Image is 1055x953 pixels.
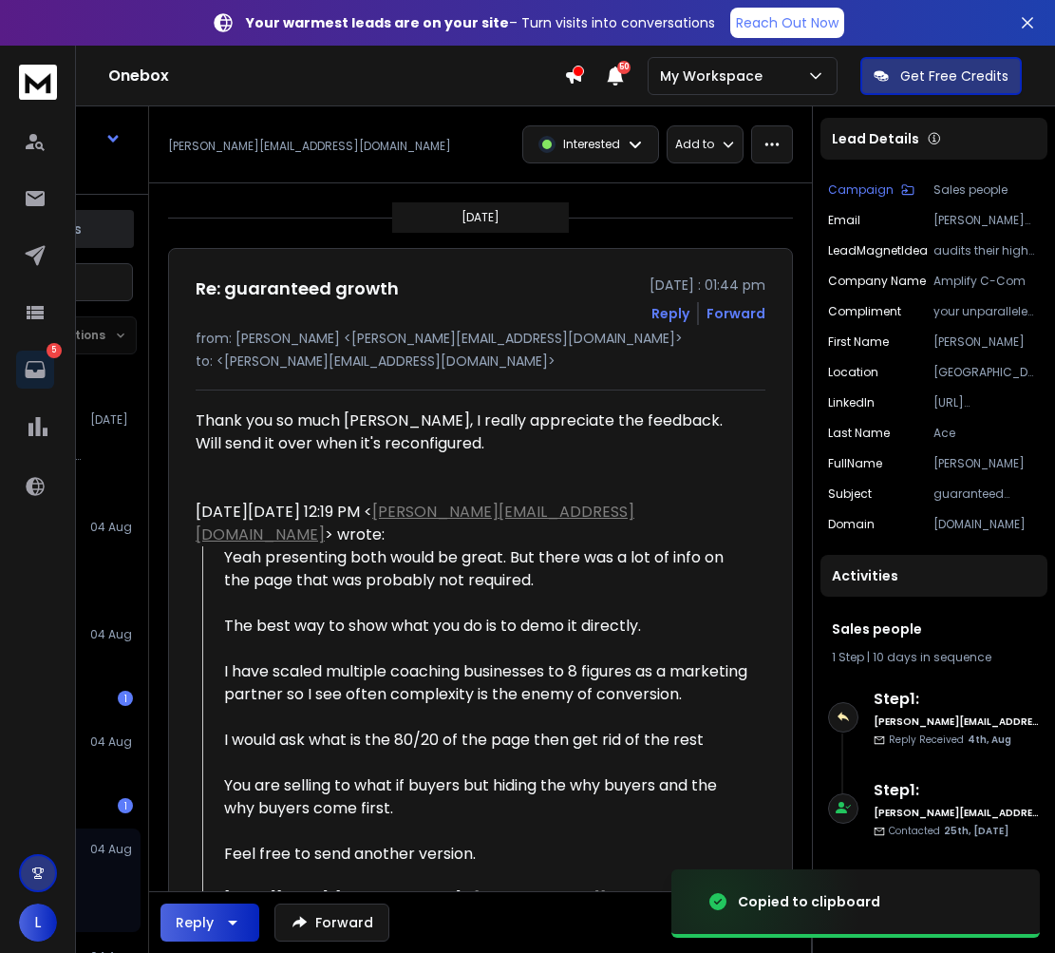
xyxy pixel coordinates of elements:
[933,365,1040,380] p: [GEOGRAPHIC_DATA], [GEOGRAPHIC_DATA], [GEOGRAPHIC_DATA]
[828,213,860,228] p: Email
[820,555,1047,597] div: Activities
[224,774,750,820] div: You are selling to what if buyers but hiding the why buyers and the why buyers come first.
[90,627,133,642] p: 04 Aug
[176,913,214,932] div: Reply
[860,57,1022,95] button: Get Free Credits
[675,137,714,152] p: Add to
[832,129,919,148] p: Lead Details
[246,13,715,32] p: – Turn visits into conversations
[828,486,872,502] p: subject
[90,734,133,750] p: 04 Aug
[828,182,894,198] p: Campaign
[933,395,1040,410] p: [URL][DOMAIN_NAME]
[889,733,1011,747] p: Reply Received
[736,13,838,32] p: Reach Out Now
[873,649,991,665] span: 10 days in sequence
[828,517,875,532] p: domain
[16,351,54,389] a: 5
[660,67,770,86] p: My Workspace
[900,67,1008,86] p: Get Free Credits
[168,139,451,154] p: [PERSON_NAME][EMAIL_ADDRESS][DOMAIN_NAME]
[828,365,878,380] p: location
[196,329,765,348] p: from: [PERSON_NAME] <[PERSON_NAME][EMAIL_ADDRESS][DOMAIN_NAME]>
[828,274,926,289] p: Company Name
[563,137,620,152] p: Interested
[90,842,133,857] p: 04 Aug
[933,182,1040,198] p: Sales people
[19,65,57,100] img: logo
[196,501,634,545] a: [PERSON_NAME][EMAIL_ADDRESS][DOMAIN_NAME]
[19,904,57,942] button: L
[874,806,1040,820] h6: [PERSON_NAME][EMAIL_ADDRESS][DOMAIN_NAME]
[933,486,1040,502] p: guaranteed growth
[933,213,1040,228] p: [PERSON_NAME][EMAIL_ADDRESS][DOMAIN_NAME]
[832,619,1036,639] h1: Sales people
[933,243,1040,258] p: audits their high-ticket offer and sales journey, pinpointing where to unlock significant profit ...
[160,904,259,942] button: Reply
[933,304,1040,319] p: your unparalleled commitment to client results, backed by such a powerful guarantee, is truly rem...
[196,352,765,371] p: to: <[PERSON_NAME][EMAIL_ADDRESS][DOMAIN_NAME]>
[828,426,890,441] p: Last Name
[944,824,1008,838] span: 25th, [DATE]
[933,274,1040,289] p: Amplify C-Com
[108,65,564,87] h1: Onebox
[617,61,631,74] span: 50
[874,715,1040,729] h6: [PERSON_NAME][EMAIL_ADDRESS][DOMAIN_NAME]
[828,304,901,319] p: compliment
[828,243,928,258] p: leadMagnetIdea
[196,410,750,455] div: Thank you so much [PERSON_NAME], I really appreciate the feedback. Will send it over when it's re...
[730,8,844,38] a: Reach Out Now
[196,276,399,302] h1: Re: guaranteed growth
[196,501,750,546] div: [DATE][DATE] 12:19 PM < > wrote:
[47,343,62,358] p: 5
[874,688,1040,711] h6: Step 1 :
[224,660,750,706] div: I have scaled multiple coaching businesses to 8 figures as a marketing partner so I see often com...
[224,843,750,866] div: Feel free to send another version.
[651,304,689,323] button: Reply
[828,334,889,350] p: First Name
[274,904,389,942] button: Forward
[933,334,1040,350] p: [PERSON_NAME]
[224,729,750,752] div: I would ask what is the 80/20 of the page then get rid of the rest
[706,304,765,323] div: Forward
[832,650,1036,665] div: |
[246,13,509,32] strong: Your warmest leads are on your site
[889,824,1008,838] p: Contacted
[828,456,882,471] p: fullName
[828,182,914,198] button: Campaign
[828,395,875,410] p: linkedIn
[874,779,1040,802] h6: Step 1 :
[224,615,750,638] div: The best way to show what you do is to demo it directly.
[738,892,880,911] div: Copied to clipboard
[462,210,499,225] p: [DATE]
[118,798,133,813] div: 1
[968,733,1011,747] span: 4th, Aug
[933,456,1040,471] p: [PERSON_NAME]
[933,426,1040,441] p: Ace
[832,649,864,665] span: 1 Step
[650,276,765,295] p: [DATE] : 01:44 pm
[90,520,133,535] p: 04 Aug
[224,888,736,933] a: [PERSON_NAME][EMAIL_ADDRESS][DOMAIN_NAME]
[933,517,1040,532] p: [DOMAIN_NAME]
[118,691,133,706] div: 1
[90,412,133,428] p: [DATE]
